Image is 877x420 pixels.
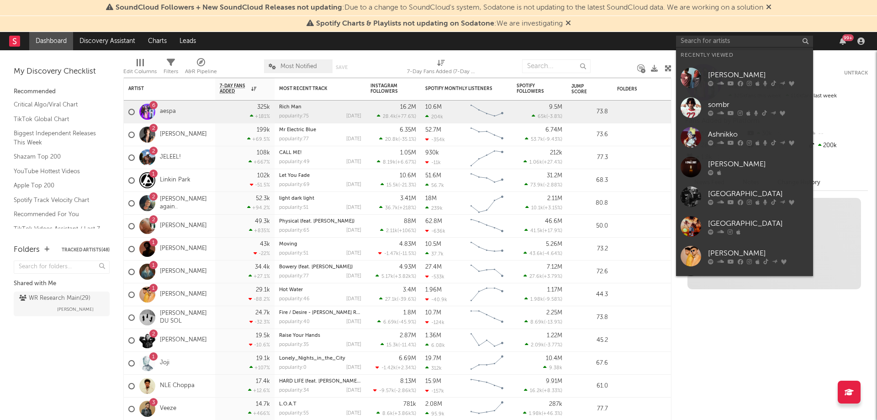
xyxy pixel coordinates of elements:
div: popularity: 69 [279,182,310,187]
div: 108k [257,150,270,156]
div: +107 % [249,365,270,371]
div: 37.7k [425,251,444,257]
button: Untrack [844,69,868,78]
svg: Chart title [466,238,507,261]
div: ( ) [525,342,562,348]
a: CALL ME! [279,150,302,155]
a: Ashnikko [676,122,813,152]
a: Veeze [160,405,176,413]
div: -124k [425,319,444,325]
div: My Discovery Checklist [14,66,110,77]
div: 43k [260,241,270,247]
a: Physical (feat. [PERSON_NAME]) [279,219,354,224]
div: Mr Electric Blue [279,128,361,133]
div: 27.4M [425,264,442,270]
div: [DATE] [346,319,361,324]
div: 99 + [842,34,854,41]
div: 45.2 [571,335,608,346]
div: -- [807,128,868,140]
span: -21.3 % [400,183,415,188]
div: [DATE] [346,114,361,119]
button: 99+ [840,37,846,45]
div: 77.3 [571,152,608,163]
div: ( ) [380,182,416,188]
div: ( ) [377,159,416,165]
a: Mr Electric Blue [279,128,316,133]
div: 10.4M [546,356,562,362]
span: 28.4k [383,114,396,119]
span: 20.8k [385,137,398,142]
span: 27.1k [385,297,397,302]
span: Spotify Charts & Playlists not updating on Sodatone [316,20,494,27]
span: -35.1 % [400,137,415,142]
div: 49.3k [255,218,270,224]
div: [PERSON_NAME] [708,159,808,170]
div: 930k [425,150,439,156]
div: 1.96M [425,287,442,293]
a: Raise Your Hands [279,333,320,338]
div: -40.9k [425,297,447,303]
div: Filters [164,55,178,81]
a: [PERSON_NAME] [160,291,207,298]
a: Fire / Desire - [PERSON_NAME] Remix [279,310,368,315]
a: [GEOGRAPHIC_DATA] [676,212,813,241]
span: -3.8 % [548,114,561,119]
a: Critical Algo/Viral Chart [14,100,100,110]
button: Save [336,65,348,70]
div: ( ) [375,273,416,279]
div: ( ) [524,228,562,234]
div: +835 % [249,228,270,234]
div: 5.26M [546,241,562,247]
a: Joji [160,359,169,367]
div: [DATE] [346,182,361,187]
div: 1.22M [547,333,562,339]
input: Search for folders... [14,261,110,274]
div: [GEOGRAPHIC_DATA] [708,188,808,199]
span: -4.64 % [544,251,561,256]
span: Dismiss [766,4,771,11]
svg: Chart title [466,192,507,215]
div: 2.87M [400,333,416,339]
span: +3.79 % [544,274,561,279]
div: ( ) [523,159,562,165]
span: -39.6 % [398,297,415,302]
div: Folders [14,245,40,255]
div: 24.7k [255,310,270,316]
a: [PERSON_NAME] [160,222,207,230]
a: [PERSON_NAME] [160,245,207,253]
svg: Chart title [466,215,507,238]
div: 18M [425,196,437,202]
a: Biggest Independent Releases This Week [14,128,100,147]
div: 31.2M [547,173,562,179]
div: -22 % [254,250,270,256]
a: [PERSON_NAME] DU SOL [160,310,211,325]
a: light dark light [279,196,314,201]
a: NLE The Great [676,271,813,301]
div: ( ) [524,296,562,302]
div: ( ) [379,136,416,142]
div: -636k [425,228,445,234]
div: -51.5 % [250,182,270,188]
div: A&R Pipeline [185,55,217,81]
div: Edit Columns [123,66,157,77]
div: [DATE] [346,342,361,347]
div: popularity: 40 [279,319,310,324]
span: -2.88 % [544,183,561,188]
div: +27.1 % [248,273,270,279]
div: -10.6 % [249,342,270,348]
span: 53.7k [531,137,543,142]
div: [PERSON_NAME] [708,248,808,259]
svg: Chart title [466,329,507,352]
input: Search for artists [676,36,813,47]
div: 44.3 [571,289,608,300]
div: ( ) [523,250,562,256]
div: 73.8 [571,312,608,323]
span: +218 % [399,206,415,211]
span: -13.9 % [545,320,561,325]
a: NLE Choppa [160,382,195,390]
span: -1.47k [384,251,399,256]
div: +181 % [250,113,270,119]
div: ( ) [524,319,562,325]
span: 27.6k [529,274,542,279]
div: Spotify Followers [517,83,549,94]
